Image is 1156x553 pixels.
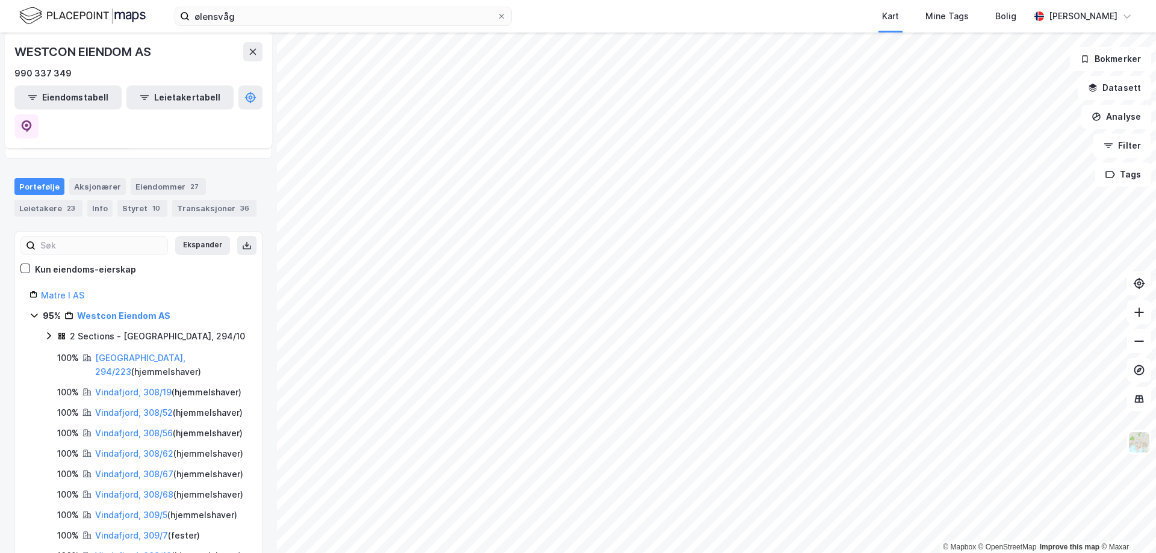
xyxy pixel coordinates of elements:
button: Filter [1093,134,1151,158]
img: logo.f888ab2527a4732fd821a326f86c7f29.svg [19,5,146,26]
a: OpenStreetMap [978,543,1037,551]
button: Analyse [1081,105,1151,129]
div: Mine Tags [925,9,969,23]
a: Matre I AS [41,290,84,300]
div: 100% [57,508,79,522]
div: 100% [57,351,79,365]
a: Vindafjord, 308/62 [95,448,173,459]
a: Improve this map [1040,543,1099,551]
a: Vindafjord, 308/68 [95,489,173,499]
div: 990 337 349 [14,66,72,81]
div: 36 [238,202,252,214]
a: Vindafjord, 308/52 [95,407,173,418]
button: Tags [1095,162,1151,187]
a: Vindafjord, 308/67 [95,469,173,479]
div: Info [87,200,113,217]
div: ( hjemmelshaver ) [95,351,247,380]
div: 95% [43,309,61,323]
div: ( hjemmelshaver ) [95,446,243,461]
a: Vindafjord, 308/56 [95,428,173,438]
div: 27 [188,181,201,193]
div: WESTCON EIENDOM AS [14,42,153,61]
iframe: Chat Widget [1096,495,1156,553]
div: [PERSON_NAME] [1049,9,1117,23]
button: Datasett [1078,76,1151,100]
div: 100% [57,385,79,400]
div: Styret [117,200,167,217]
div: 23 [64,202,78,214]
button: Leietakertabell [126,85,234,110]
a: Vindafjord, 309/5 [95,510,167,520]
div: Kart [882,9,899,23]
div: ( hjemmelshaver ) [95,406,243,420]
div: 100% [57,487,79,502]
a: [GEOGRAPHIC_DATA], 294/223 [95,353,185,377]
div: ( hjemmelshaver ) [95,508,237,522]
a: Mapbox [943,543,976,551]
a: Vindafjord, 308/19 [95,387,172,397]
button: Eiendomstabell [14,85,122,110]
div: Kun eiendoms-eierskap [35,262,136,277]
a: Vindafjord, 309/7 [95,530,168,540]
div: ( hjemmelshaver ) [95,467,243,481]
img: Z [1128,431,1151,454]
button: Bokmerker [1070,47,1151,71]
input: Søk på adresse, matrikkel, gårdeiere, leietakere eller personer [190,7,497,25]
div: Kontrollprogram for chat [1096,495,1156,553]
button: Ekspander [175,236,230,255]
input: Søk [36,236,167,255]
div: ( fester ) [95,528,200,543]
div: 100% [57,446,79,461]
div: ( hjemmelshaver ) [95,385,241,400]
div: 100% [57,528,79,543]
div: 2 Sections - [GEOGRAPHIC_DATA], 294/10 [70,329,245,344]
div: ( hjemmelshaver ) [95,487,243,502]
div: Transaksjoner [172,200,256,217]
div: Aksjonærer [69,178,126,195]
div: 10 [150,202,163,214]
div: 100% [57,467,79,481]
div: Leietakere [14,200,82,217]
div: Eiendommer [131,178,206,195]
a: Westcon Eiendom AS [77,310,170,321]
div: ( hjemmelshaver ) [95,426,243,440]
div: 100% [57,406,79,420]
div: 100% [57,426,79,440]
div: Portefølje [14,178,64,195]
div: Bolig [995,9,1016,23]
